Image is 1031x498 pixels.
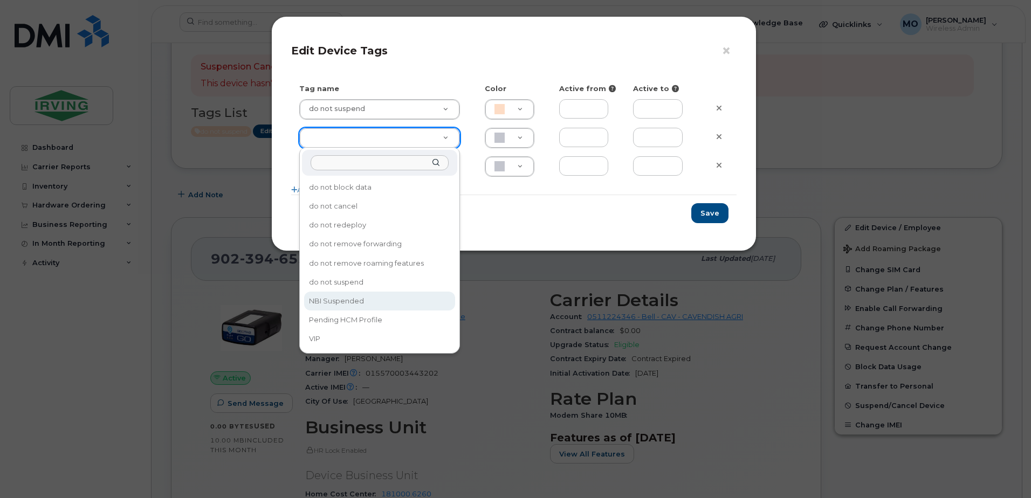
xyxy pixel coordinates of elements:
div: do not redeploy [305,217,454,233]
div: Pending HCM Profile [305,312,454,328]
div: do not suspend [305,274,454,290]
div: do not remove forwarding [305,236,454,253]
div: do not remove roaming features [305,255,454,272]
div: NBI Suspended [305,293,454,309]
div: do not block data [305,179,454,196]
div: do not cancel [305,198,454,215]
div: VIP [305,331,454,348]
